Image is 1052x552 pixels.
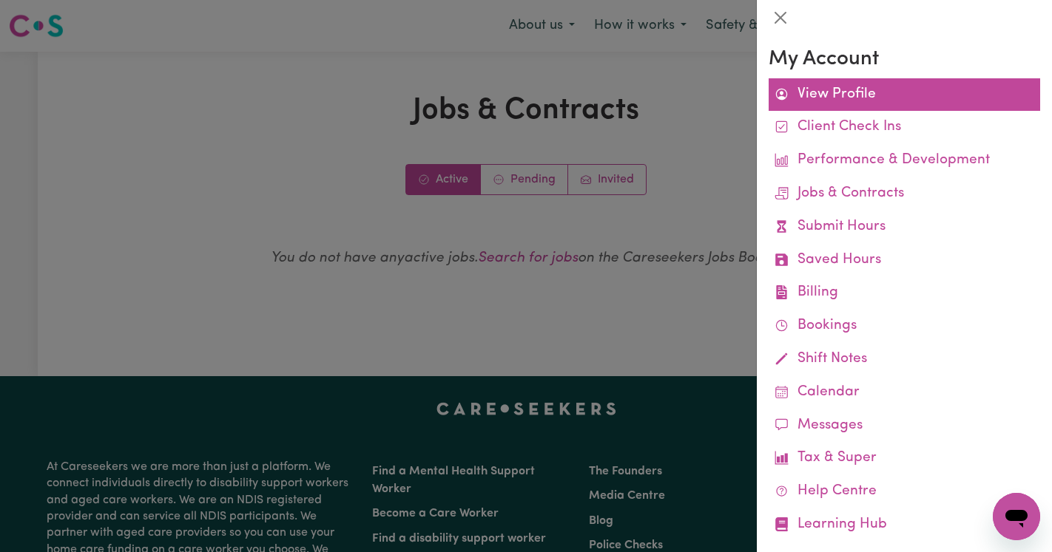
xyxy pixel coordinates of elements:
a: Shift Notes [769,343,1040,376]
a: View Profile [769,78,1040,112]
a: Client Check Ins [769,111,1040,144]
a: Help Centre [769,475,1040,508]
a: Calendar [769,376,1040,409]
a: Submit Hours [769,211,1040,244]
a: Billing [769,276,1040,310]
a: Performance & Development [769,144,1040,177]
a: Learning Hub [769,508,1040,542]
a: Messages [769,409,1040,443]
iframe: Button to launch messaging window [993,493,1040,540]
a: Saved Hours [769,244,1040,277]
a: Jobs & Contracts [769,177,1040,211]
a: Bookings [769,310,1040,343]
a: Tax & Super [769,442,1040,475]
button: Close [769,6,792,30]
h3: My Account [769,47,1040,72]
